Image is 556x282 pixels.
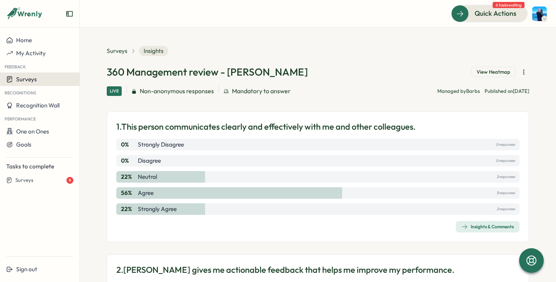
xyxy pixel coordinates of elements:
span: Insights [139,46,168,56]
p: Neutral [138,173,157,181]
span: Barbs [466,88,480,94]
p: Strongly Agree [138,205,177,213]
p: 2 responses [496,205,515,213]
span: Sign out [16,266,37,273]
span: 6 tasks waiting [493,2,525,8]
span: Surveys [15,177,33,184]
span: [DATE] [513,88,529,94]
p: 5 responses [496,189,515,197]
span: Non-anonymous responses [140,86,214,96]
button: Insights & Comments [456,221,520,233]
p: 0 % [121,157,136,165]
a: Surveys [107,47,127,55]
p: Disagree [138,157,161,165]
h1: 360 Management review - [PERSON_NAME] [107,65,308,79]
p: Managed by [437,88,480,95]
p: 0 % [121,140,136,149]
p: 0 responses [496,157,515,165]
p: Published on [485,88,529,95]
span: My Activity [16,49,46,57]
img: Henry Innis [532,7,547,21]
p: 22 % [121,173,136,181]
div: Live [107,86,122,96]
p: Agree [138,189,154,197]
span: Recognition Wall [16,102,60,109]
button: Expand sidebar [66,10,73,18]
p: 56 % [121,189,136,197]
button: Quick Actions [451,5,528,22]
p: Strongly Disagree [138,140,184,149]
span: Goals [16,141,31,148]
span: Surveys [16,76,37,83]
span: View Heatmap [477,69,510,76]
p: 2. [PERSON_NAME] gives me actionable feedback that helps me improve my performance. [116,264,454,276]
p: 0 responses [496,140,515,149]
span: Home [16,36,32,44]
button: View Heatmap [472,67,515,78]
div: 6 [66,177,73,184]
span: One on Ones [16,128,49,135]
p: Tasks to complete [6,162,73,171]
p: 2 responses [496,173,515,181]
div: Insights & Comments [462,224,514,230]
span: Mandatory to answer [232,86,291,96]
p: 22 % [121,205,136,213]
span: Quick Actions [475,8,516,18]
p: 1. This person communicates clearly and effectively with me and other colleagues. [116,121,415,133]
